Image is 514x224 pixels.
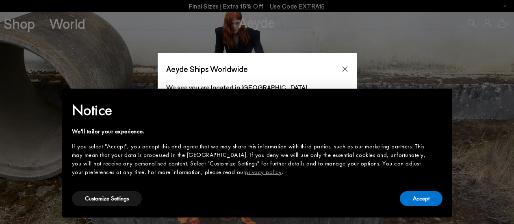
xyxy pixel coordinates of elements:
div: If you select "Accept", you accept this and agree that we may share this information with third p... [72,142,429,176]
div: We'll tailor your experience. [72,127,429,136]
span: Aeyde Ships Worldwide [166,62,248,76]
a: privacy policy [245,168,282,176]
h2: Notice [72,100,429,121]
button: Accept [400,191,442,206]
button: Close [339,63,351,75]
span: × [436,94,442,107]
button: Close this notice [429,91,449,111]
button: Customize Settings [72,191,142,206]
